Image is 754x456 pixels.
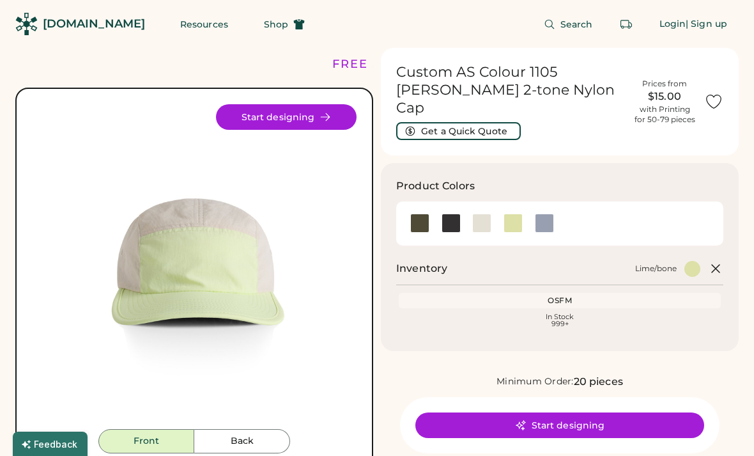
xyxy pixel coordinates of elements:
[396,178,475,194] h3: Product Colors
[396,122,521,140] button: Get a Quick Quote
[194,429,290,453] button: Back
[401,295,718,306] div: OSFM
[613,12,639,37] button: Retrieve an order
[32,104,357,429] img: 1105 - Lime/bone Front Image
[216,104,357,130] button: Start designing
[635,104,695,125] div: with Printing for 50-79 pieces
[574,374,623,389] div: 20 pieces
[633,89,696,104] div: $15.00
[396,261,447,276] h2: Inventory
[415,413,704,438] button: Start designing
[659,18,686,31] div: Login
[496,375,574,388] div: Minimum Order:
[332,56,442,73] div: FREE SHIPPING
[642,79,687,89] div: Prices from
[528,12,608,37] button: Search
[15,13,38,35] img: Rendered Logo - Screens
[396,63,625,117] h1: Custom AS Colour 1105 [PERSON_NAME] 2-tone Nylon Cap
[401,313,718,327] div: In Stock 999+
[264,20,288,29] span: Shop
[32,104,357,429] div: 1105 Style Image
[165,12,243,37] button: Resources
[693,398,748,453] iframe: Front Chat
[249,12,320,37] button: Shop
[43,16,145,32] div: [DOMAIN_NAME]
[560,20,593,29] span: Search
[686,18,727,31] div: | Sign up
[635,263,677,274] div: Lime/bone
[98,429,194,453] button: Front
